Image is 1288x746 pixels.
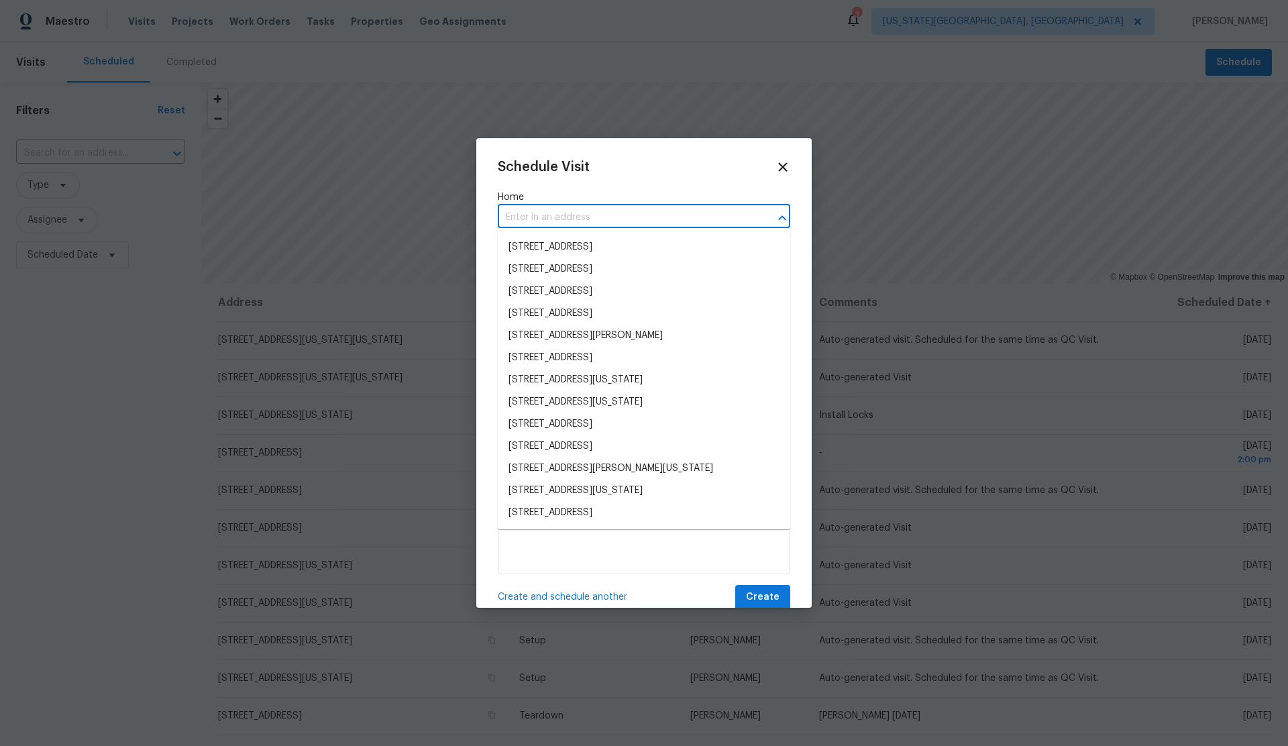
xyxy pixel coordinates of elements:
[498,191,790,204] label: Home
[498,480,790,502] li: [STREET_ADDRESS][US_STATE]
[498,207,753,228] input: Enter in an address
[498,303,790,325] li: [STREET_ADDRESS]
[498,258,790,280] li: [STREET_ADDRESS]
[498,590,627,604] span: Create and schedule another
[498,458,790,480] li: [STREET_ADDRESS][PERSON_NAME][US_STATE]
[498,524,790,546] li: [STREET_ADDRESS]
[498,325,790,347] li: [STREET_ADDRESS][PERSON_NAME]
[498,347,790,369] li: [STREET_ADDRESS]
[735,585,790,610] button: Create
[498,502,790,524] li: [STREET_ADDRESS]
[498,413,790,435] li: [STREET_ADDRESS]
[498,236,790,258] li: [STREET_ADDRESS]
[746,589,780,606] span: Create
[498,435,790,458] li: [STREET_ADDRESS]
[498,369,790,391] li: [STREET_ADDRESS][US_STATE]
[498,391,790,413] li: [STREET_ADDRESS][US_STATE]
[498,280,790,303] li: [STREET_ADDRESS]
[775,160,790,174] span: Close
[498,160,590,174] span: Schedule Visit
[773,209,792,227] button: Close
